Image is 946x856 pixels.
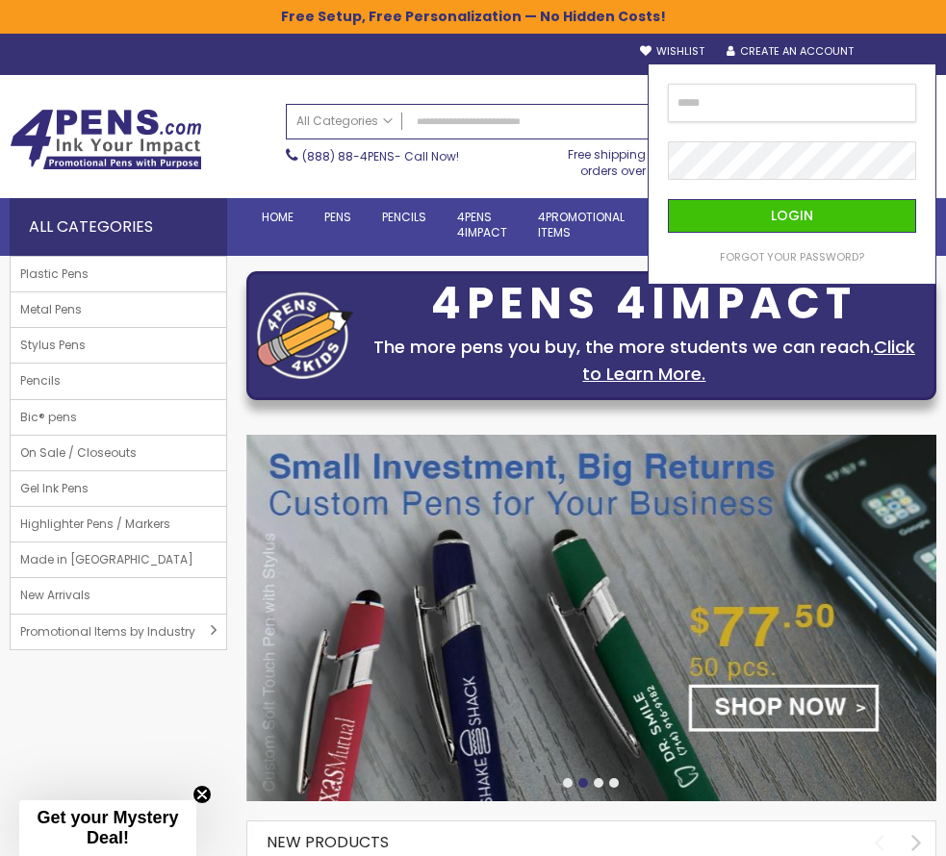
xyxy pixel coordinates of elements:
span: On Sale / Closeouts [11,436,146,470]
a: Pencils [11,364,226,398]
div: The more pens you buy, the more students we can reach. [363,334,926,388]
span: Plastic Pens [11,257,98,291]
button: Login [668,199,916,233]
span: Login [771,206,813,225]
div: 4PENS 4IMPACT [363,284,926,324]
span: Gel Ink Pens [11,471,98,506]
a: Forgot Your Password? [720,250,864,264]
span: Home [262,209,294,225]
a: Stylus Pens [11,328,226,363]
span: Made in [GEOGRAPHIC_DATA] [11,542,203,577]
span: All Categories [296,113,393,129]
span: New Products [267,831,389,853]
span: - Call Now! [302,148,459,164]
a: Create an Account [727,44,854,59]
a: Gel Ink Pens [11,471,226,506]
a: Pens [309,198,367,237]
a: Plastic Pens [11,257,226,291]
span: Pencils [11,364,70,398]
img: 4Pens Custom Pens and Promotional Products [10,109,202,170]
img: /custom-soft-touch-pen-metal-barrel.html [246,435,936,801]
span: Pencils [382,209,426,225]
a: Rush [640,198,702,237]
div: Free shipping on pen orders over $199 [556,139,700,178]
div: Sign In [873,45,936,60]
a: 4PROMOTIONALITEMS [523,198,640,252]
span: 4PROMOTIONAL ITEMS [538,209,625,240]
a: Click to Learn More. [582,335,915,386]
a: 4Pens4impact [442,198,523,252]
img: four_pen_logo.png [257,291,353,379]
a: New Arrivals [11,578,226,613]
a: Made in [GEOGRAPHIC_DATA] [11,542,226,577]
span: Stylus Pens [11,328,95,363]
span: Get your Mystery Deal! [37,808,178,847]
a: Pencils [367,198,442,237]
a: All Categories [287,105,402,137]
span: Highlighter Pens / Markers [11,507,180,541]
a: (888) 88-4PENS [302,148,395,164]
a: Promotional Items by Industry [11,615,226,649]
div: Get your Mystery Deal!Close teaser [19,800,196,856]
span: Promotional Items by Industry [11,615,205,649]
a: Highlighter Pens / Markers [11,507,226,541]
a: On Sale / Closeouts [11,436,226,470]
a: Home [246,198,309,237]
a: Metal Pens [11,292,226,327]
span: Forgot Your Password? [720,249,864,264]
span: New Arrivals [11,578,100,613]
a: Bic® pens [11,400,226,435]
span: Metal Pens [11,292,91,327]
button: Close teaser [192,785,212,804]
a: Wishlist [640,44,704,59]
span: Pens [324,209,351,225]
span: Bic® pens [11,400,87,435]
div: All Categories [10,198,227,256]
span: 4Pens 4impact [457,209,507,240]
